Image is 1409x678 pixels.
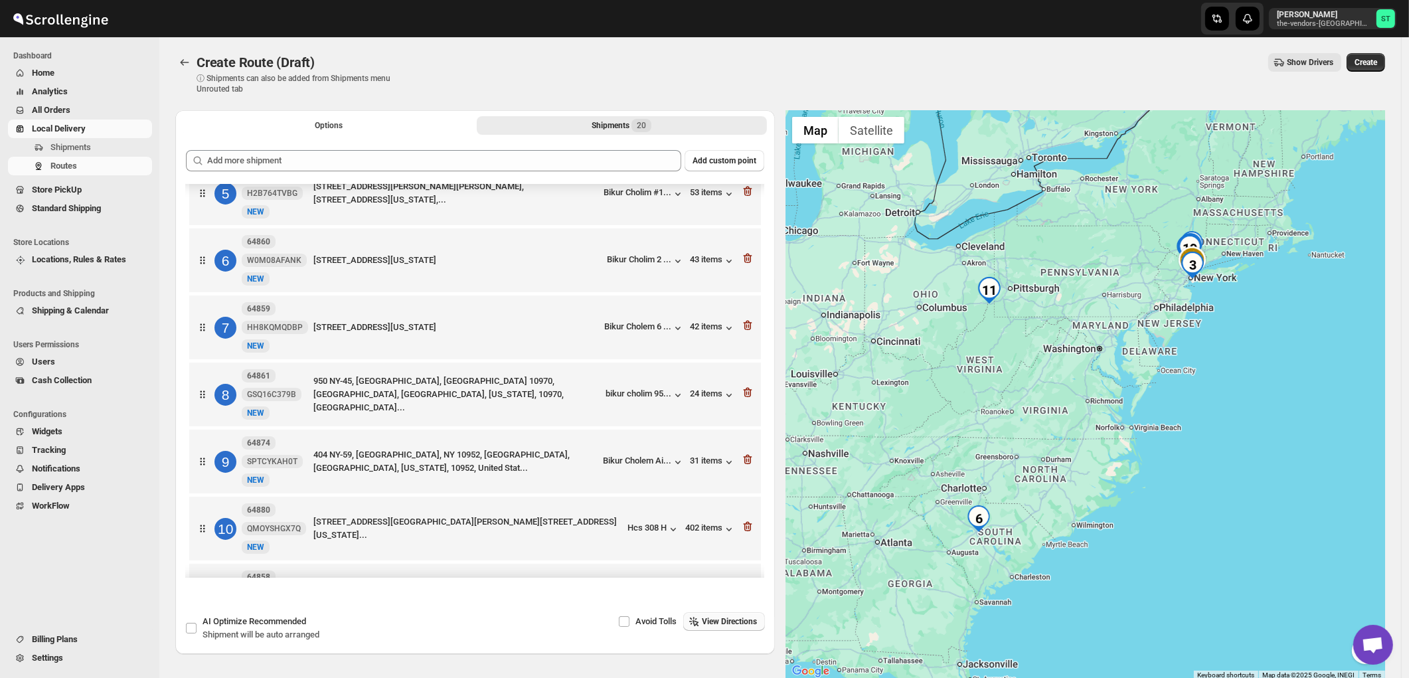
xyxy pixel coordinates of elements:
[603,456,685,469] button: Bikur Cholem Ai...
[247,255,301,266] span: W0M08AFANK
[1175,235,1202,262] div: 14
[685,150,764,171] button: Add custom point
[214,384,236,406] div: 8
[607,254,685,268] button: Bikur Cholim 2 ...
[1381,15,1390,23] text: ST
[247,505,270,515] b: 64880
[189,296,761,359] div: 764859HH8KQMQDBPNEW[STREET_ADDRESS][US_STATE]Bikur Cholem 6 ...42 items
[183,116,474,135] button: All Route Options
[8,441,152,460] button: Tracking
[1353,625,1393,665] div: Open chat
[8,497,152,515] button: WorkFlow
[1175,235,1201,262] div: 10
[247,237,270,246] b: 64860
[976,277,1003,303] div: 11
[606,388,671,398] div: bikur cholim 95...
[247,543,264,552] span: NEW
[1347,53,1385,72] button: Create
[477,116,768,135] button: Selected Shipments
[247,207,264,216] span: NEW
[8,460,152,478] button: Notifications
[189,564,761,628] div: 1164858RA61BE70WGNEW[STREET_ADDRESS][US_STATE]Okg Tech99 items
[32,653,63,663] span: Settings
[189,228,761,292] div: 664860W0M08AFANKNEW[STREET_ADDRESS][US_STATE]Bikur Cholim 2 ...43 items
[8,301,152,320] button: Shipping & Calendar
[1177,235,1204,262] div: 12
[13,237,153,248] span: Store Locations
[32,375,92,385] span: Cash Collection
[690,187,736,201] button: 53 items
[683,612,765,631] button: View Directions
[32,305,109,315] span: Shipping & Calendar
[607,254,671,264] div: Bikur Cholim 2 ...
[8,157,152,175] button: Routes
[32,357,55,367] span: Users
[247,572,270,582] b: 64858
[32,124,86,133] span: Local Delivery
[247,304,270,313] b: 64859
[189,430,761,493] div: 964874SPTCYKAH0TNEW404 NY-59, [GEOGRAPHIC_DATA], NY 10952, [GEOGRAPHIC_DATA], [GEOGRAPHIC_DATA], ...
[8,138,152,157] button: Shipments
[32,634,78,644] span: Billing Plans
[603,456,671,466] div: Bikur Cholem Ai...
[175,139,775,583] div: Selected Shipments
[1277,9,1371,20] p: [PERSON_NAME]
[13,409,153,420] span: Configurations
[8,101,152,120] button: All Orders
[690,254,736,268] button: 43 items
[1355,57,1377,68] span: Create
[690,456,736,469] button: 31 items
[32,482,85,492] span: Delivery Apps
[249,616,306,626] span: Recommended
[8,250,152,269] button: Locations, Rules & Rates
[189,363,761,426] div: 864861GSQ16C379BNEW950 NY-45, [GEOGRAPHIC_DATA], [GEOGRAPHIC_DATA] 10970, [GEOGRAPHIC_DATA], [GEO...
[8,478,152,497] button: Delivery Apps
[313,515,622,542] div: [STREET_ADDRESS][GEOGRAPHIC_DATA][PERSON_NAME][STREET_ADDRESS][US_STATE]...
[604,187,685,201] button: Bikur Cholim #1...
[690,388,736,402] div: 24 items
[606,388,685,402] button: bikur cholim 95...
[11,2,110,35] img: ScrollEngine
[1179,231,1205,258] div: 20
[175,53,194,72] button: Routes
[313,448,598,475] div: 404 NY-59, [GEOGRAPHIC_DATA], NY 10952, [GEOGRAPHIC_DATA], [GEOGRAPHIC_DATA], [US_STATE], 10952, ...
[247,438,270,448] b: 64874
[8,371,152,390] button: Cash Collection
[1269,8,1396,29] button: User menu
[685,523,736,536] button: 402 items
[197,73,406,94] p: ⓘ Shipments can also be added from Shipments menu Unrouted tab
[32,86,68,96] span: Analytics
[13,50,153,61] span: Dashboard
[13,339,153,350] span: Users Permissions
[8,353,152,371] button: Users
[203,616,306,626] span: AI Optimize
[50,142,91,152] span: Shipments
[32,501,70,511] span: WorkFlow
[702,616,757,627] span: View Directions
[8,64,152,82] button: Home
[693,155,756,166] span: Add custom point
[313,254,602,267] div: [STREET_ADDRESS][US_STATE]
[313,321,599,334] div: [STREET_ADDRESS][US_STATE]
[32,464,80,473] span: Notifications
[1176,235,1202,262] div: 18
[32,68,54,78] span: Home
[604,321,685,335] button: Bikur Cholem 6 ...
[8,630,152,649] button: Billing Plans
[8,82,152,101] button: Analytics
[592,119,651,132] div: Shipments
[1177,234,1203,260] div: 16
[604,187,671,197] div: Bikur Cholim #1...
[8,422,152,441] button: Widgets
[32,185,82,195] span: Store PickUp
[32,254,126,264] span: Locations, Rules & Rates
[1179,252,1206,278] div: 3
[13,288,153,299] span: Products and Shipping
[1352,637,1378,664] button: Map camera controls
[247,274,264,284] span: NEW
[965,505,992,532] div: 6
